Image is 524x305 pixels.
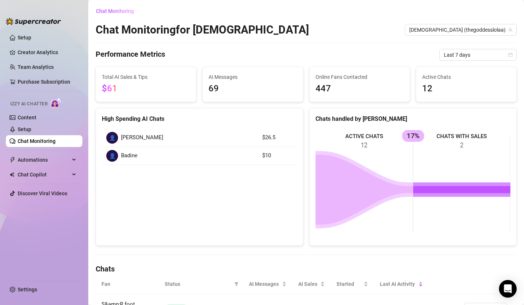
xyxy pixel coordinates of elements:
span: Active Chats [422,73,510,81]
div: Chats handled by [PERSON_NAME] [316,114,511,123]
article: $10 [262,151,292,160]
th: AI Sales [292,274,331,294]
th: Fan [96,274,159,294]
span: AI Messages [249,280,281,288]
span: AI Messages [208,73,297,81]
a: Discover Viral Videos [18,190,67,196]
span: $61 [102,83,117,94]
span: filter [233,278,240,290]
th: AI Messages [243,274,292,294]
span: 12 [422,82,510,96]
div: 👤 [106,150,118,162]
span: Chat Monitoring [96,8,134,14]
a: Team Analytics [18,64,54,70]
span: Automations [18,154,70,166]
span: calendar [508,53,513,57]
span: Total AI Sales & Tips [102,73,190,81]
span: Badine [121,151,138,160]
article: $26.5 [262,133,292,142]
a: Purchase Subscription [18,79,70,85]
a: Chat Monitoring [18,138,56,144]
span: Izzy AI Chatter [10,101,47,108]
th: Started [331,274,374,294]
span: Online Fans Contacted [316,73,404,81]
span: Last 7 days [444,49,512,60]
a: Creator Analytics [18,46,76,58]
span: 69 [208,82,297,96]
span: [PERSON_NAME] [121,133,163,142]
span: Chat Copilot [18,169,70,180]
a: Setup [18,126,31,132]
img: logo-BBDzfeDw.svg [6,18,61,25]
div: High Spending AI Chats [102,114,297,123]
span: filter [234,282,239,286]
span: Started [336,280,362,288]
img: AI Chatter [50,98,62,108]
a: Settings [18,287,37,292]
button: Chat Monitoring [96,5,140,17]
span: Status [165,280,231,288]
span: team [508,28,513,32]
img: Chat Copilot [10,172,14,177]
span: Goddess (thegoddesslolaa) [409,24,512,35]
span: Last AI Activity [380,280,417,288]
h4: Performance Metrics [96,49,165,61]
span: AI Sales [298,280,319,288]
h4: Chats [96,264,517,274]
a: Content [18,115,36,120]
span: thunderbolt [10,157,15,163]
span: 447 [316,82,404,96]
th: Last AI Activity [374,274,429,294]
a: Setup [18,35,31,41]
h2: Chat Monitoring for [DEMOGRAPHIC_DATA] [96,23,309,37]
div: 👤 [106,132,118,144]
div: Open Intercom Messenger [499,280,517,298]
